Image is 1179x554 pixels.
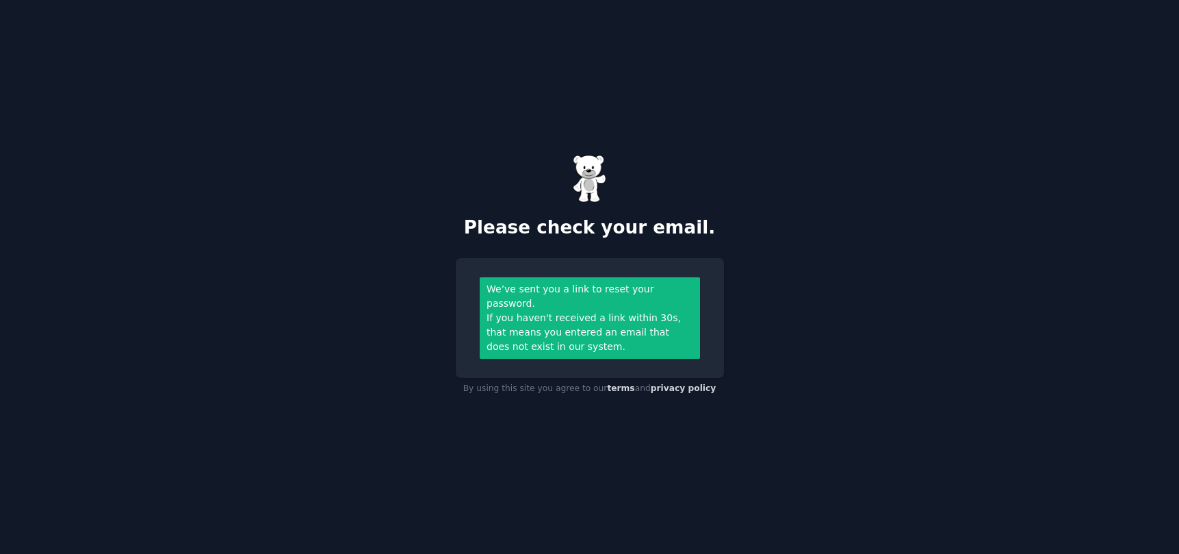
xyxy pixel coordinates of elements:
div: We’ve sent you a link to reset your password. [487,282,692,311]
a: privacy policy [651,383,716,393]
div: If you haven't received a link within 30s, that means you entered an email that does not exist in... [487,311,692,354]
div: By using this site you agree to our and [456,378,724,400]
img: Gummy Bear [573,155,607,203]
a: terms [607,383,634,393]
h2: Please check your email. [456,217,724,239]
